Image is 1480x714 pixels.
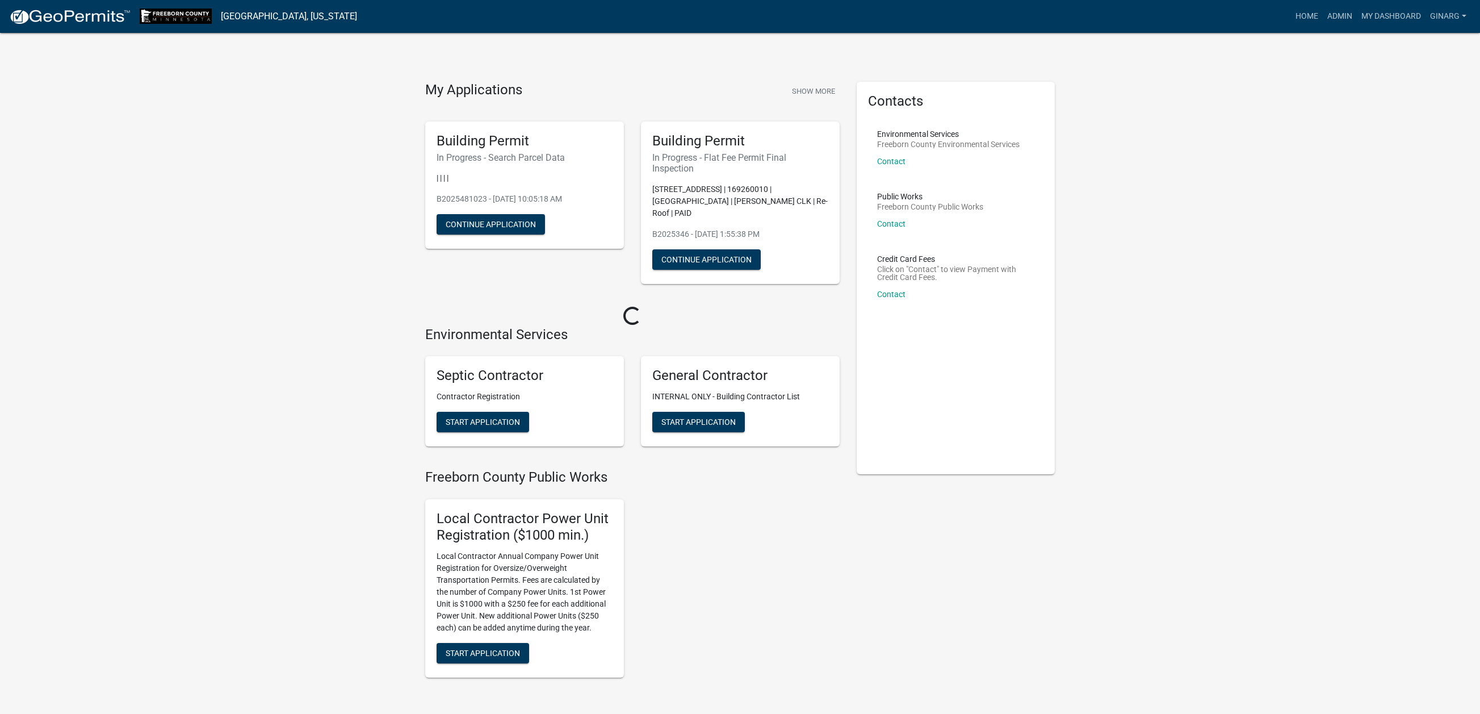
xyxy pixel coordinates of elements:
a: Admin [1323,6,1357,27]
span: Start Application [446,417,520,427]
p: Contractor Registration [437,391,613,403]
button: Start Application [437,412,529,432]
button: Continue Application [652,249,761,270]
h5: Building Permit [437,133,613,149]
p: [STREET_ADDRESS] | 169260010 | [GEOGRAPHIC_DATA] | [PERSON_NAME] CLK | Re-Roof | PAID [652,183,828,219]
p: Local Contractor Annual Company Power Unit Registration for Oversize/Overweight Transportation Pe... [437,550,613,634]
h4: My Applications [425,82,522,99]
a: [GEOGRAPHIC_DATA], [US_STATE] [221,7,357,26]
h6: In Progress - Search Parcel Data [437,152,613,163]
h5: Local Contractor Power Unit Registration ($1000 min.) [437,511,613,544]
h5: Contacts [868,93,1044,110]
button: Start Application [437,643,529,663]
a: Contact [877,157,905,166]
h6: In Progress - Flat Fee Permit Final Inspection [652,152,828,174]
p: Freeborn County Environmental Services [877,140,1020,148]
p: Credit Card Fees [877,255,1035,263]
p: Click on "Contact" to view Payment with Credit Card Fees. [877,265,1035,281]
p: INTERNAL ONLY - Building Contractor List [652,391,828,403]
p: Public Works [877,193,983,201]
p: B2025481023 - [DATE] 10:05:18 AM [437,193,613,205]
h5: General Contractor [652,368,828,384]
button: Show More [787,82,840,101]
span: Start Application [661,417,736,427]
p: | | | | [437,172,613,184]
h5: Building Permit [652,133,828,149]
button: Continue Application [437,214,545,235]
h4: Freeborn County Public Works [425,469,840,486]
button: Start Application [652,412,745,432]
p: B2025346 - [DATE] 1:55:38 PM [652,228,828,240]
a: Contact [877,290,905,299]
p: Freeborn County Public Works [877,203,983,211]
p: Environmental Services [877,130,1020,138]
a: Contact [877,219,905,228]
h5: Septic Contractor [437,368,613,384]
span: Start Application [446,648,520,657]
h4: Environmental Services [425,327,840,343]
img: Freeborn County, Minnesota [140,9,212,24]
a: ginarg [1426,6,1471,27]
a: Home [1291,6,1323,27]
a: My Dashboard [1357,6,1426,27]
